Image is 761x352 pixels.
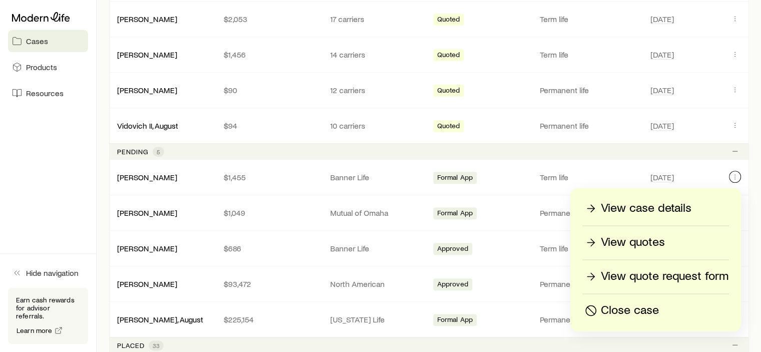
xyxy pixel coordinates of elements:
span: Resources [26,88,64,98]
span: [DATE] [650,121,674,131]
a: [PERSON_NAME] [117,208,177,217]
p: View quote request form [601,268,728,284]
button: Hide navigation [8,262,88,284]
span: Approved [437,280,468,290]
p: $1,049 [224,208,314,218]
a: View case details [582,200,729,217]
span: Formal App [437,209,473,219]
span: [DATE] [650,14,674,24]
p: $225,154 [224,314,314,324]
p: $1,456 [224,50,314,60]
p: 10 carriers [330,121,421,131]
a: View quote request form [582,268,729,285]
span: [DATE] [650,172,674,182]
p: Placed [117,341,145,349]
p: Term life [540,14,638,24]
span: 33 [153,341,160,349]
a: [PERSON_NAME] [117,172,177,182]
p: Permanent life [540,208,638,218]
a: [PERSON_NAME] [117,85,177,95]
p: Banner Life [330,172,421,182]
p: 17 carriers [330,14,421,24]
p: $2,053 [224,14,314,24]
a: Resources [8,82,88,104]
p: Mutual of Omaha [330,208,421,218]
a: [PERSON_NAME] [117,243,177,253]
p: View case details [601,200,691,216]
p: $686 [224,243,314,253]
p: $94 [224,121,314,131]
a: View quotes [582,234,729,251]
span: Learn more [17,327,53,334]
span: [DATE] [650,85,674,95]
span: Quoted [437,122,460,132]
span: Products [26,62,57,72]
p: Banner Life [330,243,421,253]
div: Earn cash rewards for advisor referrals.Learn more [8,288,88,344]
button: Close case [582,302,729,319]
p: Close case [601,302,659,318]
span: Approved [437,244,468,255]
div: Vidovich II, August [117,121,178,131]
p: $93,472 [224,279,314,289]
a: [PERSON_NAME] [117,50,177,59]
a: [PERSON_NAME] [117,279,177,288]
p: Term life [540,243,638,253]
p: North American [330,279,421,289]
span: Quoted [437,51,460,61]
span: Formal App [437,173,473,184]
p: Earn cash rewards for advisor referrals. [16,296,80,320]
a: [PERSON_NAME], August [117,314,203,324]
span: Hide navigation [26,268,79,278]
p: [US_STATE] Life [330,314,421,324]
p: Permanent life [540,85,638,95]
p: Term life [540,50,638,60]
p: Permanent life [540,314,638,324]
div: [PERSON_NAME] [117,14,177,25]
span: Quoted [437,15,460,26]
p: 12 carriers [330,85,421,95]
div: [PERSON_NAME] [117,85,177,96]
span: 5 [157,148,160,156]
div: [PERSON_NAME] [117,208,177,218]
p: $90 [224,85,314,95]
div: [PERSON_NAME] [117,279,177,289]
span: Cases [26,36,48,46]
span: Quoted [437,86,460,97]
p: 14 carriers [330,50,421,60]
a: [PERSON_NAME] [117,14,177,24]
p: View quotes [601,234,665,250]
div: [PERSON_NAME], August [117,314,203,325]
div: [PERSON_NAME] [117,50,177,60]
span: Formal App [437,315,473,326]
div: [PERSON_NAME] [117,243,177,254]
p: $1,455 [224,172,314,182]
div: [PERSON_NAME] [117,172,177,183]
p: Term life [540,172,638,182]
a: Cases [8,30,88,52]
p: Permanent life [540,121,638,131]
a: Vidovich II, August [117,121,178,130]
p: Pending [117,148,149,156]
span: [DATE] [650,50,674,60]
a: Products [8,56,88,78]
p: Permanent life [540,279,638,289]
